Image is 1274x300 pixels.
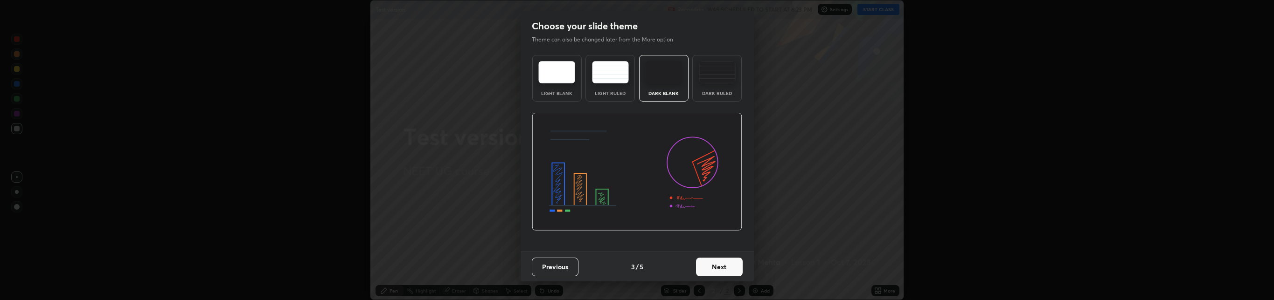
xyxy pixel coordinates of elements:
h4: / [636,262,639,272]
button: Previous [532,258,578,276]
img: lightTheme.e5ed3b09.svg [538,61,575,83]
div: Light Blank [538,91,576,95]
h2: Choose your slide theme [532,20,638,32]
h4: 5 [640,262,643,272]
div: Dark Blank [645,91,682,95]
p: Theme can also be changed later from the More option [532,35,683,44]
div: Dark Ruled [698,91,736,95]
img: darkRuledTheme.de295e13.svg [699,61,736,83]
button: Next [696,258,743,276]
h4: 3 [631,262,635,272]
img: lightRuledTheme.5fabf969.svg [592,61,629,83]
img: darkTheme.f0cc69e5.svg [645,61,682,83]
img: darkThemeBanner.d06ce4a2.svg [532,113,742,231]
div: Light Ruled [592,91,629,95]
